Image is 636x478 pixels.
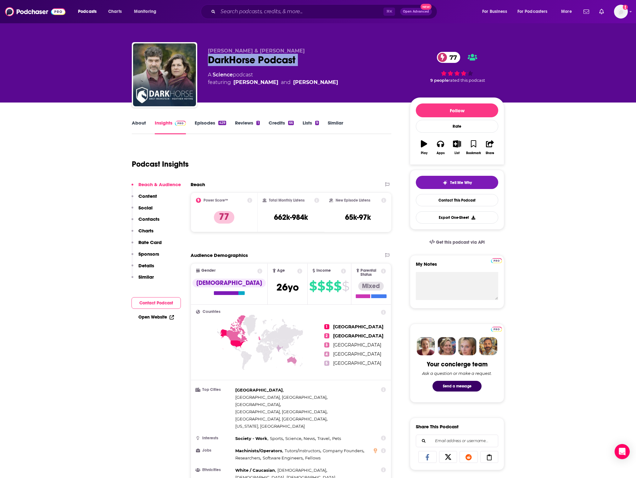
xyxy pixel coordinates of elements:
[422,371,492,376] div: Ask a question or make a request.
[324,333,329,338] span: 2
[410,48,504,87] div: 77 9 peoplerated this podcast
[443,52,460,63] span: 77
[191,252,248,258] h2: Audience Demographics
[235,387,283,392] span: [GEOGRAPHIC_DATA]
[400,8,432,15] button: Open AdvancedNew
[285,435,302,442] span: ,
[482,7,507,16] span: For Business
[277,468,326,473] span: [DEMOGRAPHIC_DATA]
[138,251,159,257] p: Sponsors
[324,342,329,347] span: 3
[235,447,283,454] span: ,
[491,327,502,332] img: Podchaser Pro
[333,324,383,330] span: [GEOGRAPHIC_DATA]
[416,194,498,206] a: Contact This Podcast
[416,261,498,272] label: My Notes
[131,205,153,216] button: Social
[491,257,502,263] a: Pro website
[486,151,494,155] div: Share
[276,281,299,293] span: 26 yo
[623,5,628,10] svg: Add a profile image
[235,401,281,408] span: ,
[132,120,146,134] a: About
[513,7,557,17] button: open menu
[235,395,326,400] span: [GEOGRAPHIC_DATA], [GEOGRAPHIC_DATA]
[138,216,159,222] p: Contacts
[465,136,482,159] button: Bookmark
[235,416,326,421] span: [GEOGRAPHIC_DATA], [GEOGRAPHIC_DATA]
[191,181,205,187] h2: Reach
[131,216,159,228] button: Contacts
[104,7,126,17] a: Charts
[360,269,380,277] span: Parental Status
[130,7,165,17] button: open menu
[333,351,381,357] span: [GEOGRAPHIC_DATA]
[345,213,371,222] h3: 65k-97k
[270,436,283,441] span: Sports
[208,71,338,86] div: A podcast
[432,381,482,392] button: Send a message
[324,361,329,366] span: 5
[304,435,316,442] span: ,
[285,447,321,454] span: ,
[138,263,154,269] p: Details
[478,7,515,17] button: open menu
[218,121,226,125] div: 429
[235,408,327,415] span: ,
[443,180,448,185] img: tell me why sparkle
[614,5,628,19] span: Logged in as antoine.jordan
[131,274,154,286] button: Similar
[218,7,383,17] input: Search podcasts, credits, & more...
[418,451,437,463] a: Share on Facebook
[455,151,460,155] div: List
[256,121,259,125] div: 1
[421,4,432,10] span: New
[204,198,228,203] h2: Power Score™
[614,5,628,19] img: User Profile
[131,263,154,274] button: Details
[317,435,331,442] span: ,
[138,181,181,187] p: Reach & Audience
[235,386,284,394] span: ,
[324,324,329,329] span: 1
[213,72,233,78] a: Science
[491,258,502,263] img: Podchaser Pro
[317,436,330,441] span: Travel
[491,326,502,332] a: Pro website
[597,6,606,17] a: Show notifications dropdown
[561,7,572,16] span: More
[416,120,498,133] div: Rate
[269,120,294,134] a: Credits66
[235,436,267,441] span: Society - Work
[214,211,234,224] p: 77
[317,281,325,291] span: $
[133,43,196,106] img: DarkHorse Podcast
[305,455,321,460] span: Fellows
[342,281,349,291] span: $
[175,121,186,126] img: Podchaser Pro
[277,269,285,273] span: Age
[235,409,326,414] span: [GEOGRAPHIC_DATA], [GEOGRAPHIC_DATA]
[235,424,305,429] span: [US_STATE], [GEOGRAPHIC_DATA]
[458,337,477,355] img: Jules Profile
[263,455,303,460] span: Software Engineers
[5,6,65,18] img: Podchaser - Follow, Share and Rate Podcasts
[131,181,181,193] button: Reach & Audience
[323,448,363,453] span: Company Founders
[449,78,485,83] span: rated this podcast
[438,337,456,355] img: Barbara Profile
[439,451,457,463] a: Share on X/Twitter
[269,198,304,203] h2: Total Monthly Listens
[270,435,284,442] span: ,
[196,388,233,392] h3: Top Cities
[309,281,317,291] span: $
[358,282,384,291] div: Mixed
[131,251,159,263] button: Sponsors
[138,228,153,234] p: Charts
[304,436,315,441] span: News
[155,120,186,134] a: InsightsPodchaser Pro
[288,121,294,125] div: 66
[480,451,499,463] a: Copy Link
[416,424,459,430] h3: Share This Podcast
